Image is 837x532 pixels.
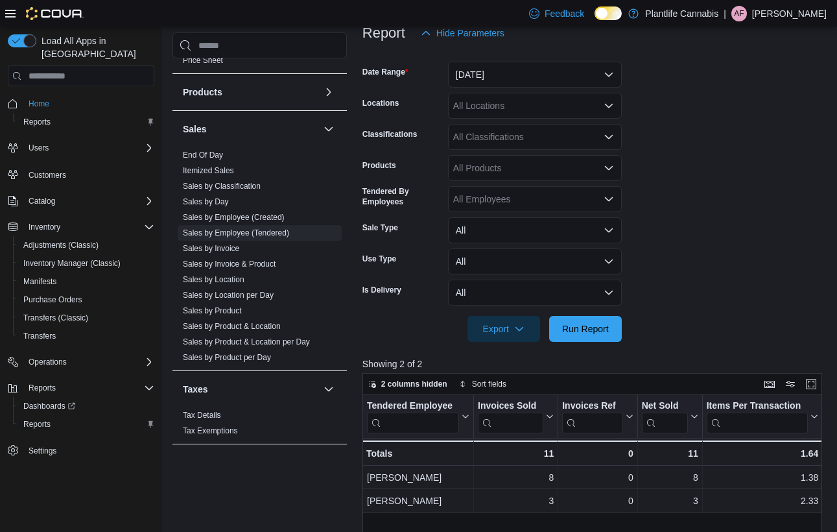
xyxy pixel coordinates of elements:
[183,166,234,175] a: Itemized Sales
[23,258,121,269] span: Inventory Manager (Classic)
[321,84,336,100] button: Products
[183,243,239,254] span: Sales by Invoice
[183,383,208,396] h3: Taxes
[23,295,82,305] span: Purchase Orders
[472,379,506,389] span: Sort fields
[23,240,99,250] span: Adjustments (Classic)
[783,376,798,392] button: Display options
[524,1,589,27] a: Feedback
[454,376,512,392] button: Sort fields
[29,383,56,393] span: Reports
[29,143,49,153] span: Users
[362,254,396,264] label: Use Type
[731,6,747,21] div: Alyson Flowers
[18,114,56,130] a: Reports
[367,400,459,413] div: Tendered Employee
[13,254,159,272] button: Inventory Manager (Classic)
[545,7,584,20] span: Feedback
[183,260,276,269] a: Sales by Invoice & Product
[29,222,60,232] span: Inventory
[183,306,242,316] span: Sales by Product
[183,151,223,160] a: End Of Day
[18,398,80,414] a: Dashboards
[23,140,154,156] span: Users
[367,470,469,485] div: [PERSON_NAME]
[13,291,159,309] button: Purchase Orders
[3,379,159,397] button: Reports
[13,113,159,131] button: Reports
[562,400,622,433] div: Invoices Ref
[467,316,540,342] button: Export
[183,150,223,160] span: End Of Day
[448,217,622,243] button: All
[475,316,532,342] span: Export
[3,94,159,113] button: Home
[478,400,543,433] div: Invoices Sold
[478,446,554,461] div: 11
[23,354,72,370] button: Operations
[362,285,401,295] label: Is Delivery
[183,244,239,253] a: Sales by Invoice
[803,376,819,392] button: Enter fullscreen
[3,192,159,210] button: Catalog
[562,400,622,413] div: Invoices Ref
[183,410,221,420] span: Tax Details
[18,114,154,130] span: Reports
[381,379,447,389] span: 2 columns hidden
[549,316,622,342] button: Run Report
[29,170,66,180] span: Customers
[366,446,469,461] div: Totals
[23,276,56,287] span: Manifests
[734,6,744,21] span: AF
[23,443,62,459] a: Settings
[183,165,234,176] span: Itemized Sales
[172,147,347,370] div: Sales
[362,357,827,370] p: Showing 2 of 2
[18,292,88,308] a: Purchase Orders
[604,101,614,111] button: Open list of options
[23,193,60,209] button: Catalog
[13,236,159,254] button: Adjustments (Classic)
[18,274,62,289] a: Manifests
[18,328,154,344] span: Transfers
[23,331,56,341] span: Transfers
[562,322,609,335] span: Run Report
[13,309,159,327] button: Transfers (Classic)
[29,99,49,109] span: Home
[13,415,159,433] button: Reports
[562,470,633,485] div: 0
[362,160,396,171] label: Products
[13,272,159,291] button: Manifests
[416,20,510,46] button: Hide Parameters
[448,280,622,306] button: All
[3,165,159,184] button: Customers
[641,446,698,461] div: 11
[183,322,281,331] a: Sales by Product & Location
[183,55,223,66] span: Price Sheet
[367,400,459,433] div: Tendered Employee
[3,139,159,157] button: Users
[3,353,159,371] button: Operations
[183,321,281,332] span: Sales by Product & Location
[183,228,289,238] span: Sales by Employee (Tendered)
[23,140,54,156] button: Users
[23,442,154,459] span: Settings
[436,27,504,40] span: Hide Parameters
[18,274,154,289] span: Manifests
[23,354,154,370] span: Operations
[29,446,56,456] span: Settings
[18,256,126,271] a: Inventory Manager (Classic)
[478,493,554,509] div: 3
[18,328,61,344] a: Transfers
[183,337,310,346] a: Sales by Product & Location per Day
[762,376,777,392] button: Keyboard shortcuts
[362,223,398,233] label: Sale Type
[18,398,154,414] span: Dashboards
[448,62,622,88] button: [DATE]
[172,53,347,73] div: Pricing
[724,6,726,21] p: |
[183,86,318,99] button: Products
[362,25,405,41] h3: Report
[183,228,289,237] a: Sales by Employee (Tendered)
